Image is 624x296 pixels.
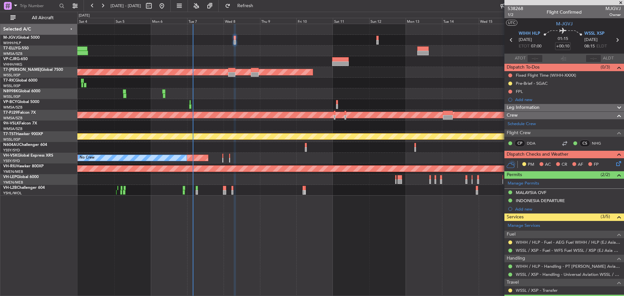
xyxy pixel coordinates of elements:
[556,20,573,27] span: M-JGVJ
[20,1,57,11] input: Trip Number
[187,18,224,24] div: Tue 7
[3,57,28,61] a: VP-CJRG-650
[519,37,532,43] span: [DATE]
[3,175,39,179] a: VH-LEPGlobal 6000
[3,143,19,147] span: N604AU
[3,154,18,158] span: VH-VSK
[3,105,22,110] a: WMSA/SZB
[110,3,141,9] span: [DATE] - [DATE]
[508,5,523,12] span: 538268
[3,164,17,168] span: VH-RIU
[584,37,598,43] span: [DATE]
[507,112,518,119] span: Crew
[3,100,17,104] span: VP-BCY
[3,79,37,83] a: T7-RICGlobal 6000
[3,116,22,121] a: WMSA/SZB
[3,57,17,61] span: VP-CJR
[601,64,610,71] span: (0/3)
[3,62,22,67] a: VHHH/HKG
[605,5,621,12] span: MJGVJ
[3,36,40,40] a: M-JGVJGlobal 5000
[516,248,621,253] a: WSSL / XSP - Fuel - WFS Fuel WSSL / XSP (EJ Asia Only)
[3,122,19,125] span: 9H-VSLK
[222,1,261,11] button: Refresh
[3,111,36,115] a: T7-PJ29Falcon 7X
[3,137,20,142] a: WSSL/XSP
[3,191,22,196] a: YSHL/WOL
[3,89,40,93] a: N8998KGlobal 6000
[515,206,621,212] div: Add new
[519,31,540,37] span: WIHH HLP
[507,213,524,221] span: Services
[545,161,551,168] span: AC
[579,140,590,147] div: CS
[507,104,539,111] span: Leg Information
[527,55,543,62] input: --:--
[605,12,621,18] span: Owner
[3,84,20,88] a: WSSL/XSP
[3,46,29,50] a: T7-ELLYG-550
[3,51,22,56] a: WMSA/SZB
[3,132,43,136] a: T7-TSTHawker 900XP
[584,31,604,37] span: WSSL XSP
[562,161,567,168] span: CR
[592,140,606,146] a: NHG
[3,126,22,131] a: WMSA/SZB
[3,46,18,50] span: T7-ELLY
[3,143,47,147] a: N604AUChallenger 604
[516,89,523,94] div: FPL
[80,153,95,163] div: No Crew
[507,64,539,71] span: Dispatch To-Dos
[601,171,610,178] span: (2/2)
[584,43,595,50] span: 08:15
[442,18,478,24] div: Tue 14
[369,18,406,24] div: Sun 12
[3,36,18,40] span: M-JGVJ
[3,148,20,153] a: YSSY/SYD
[507,231,515,238] span: Fuel
[3,164,44,168] a: VH-RIUHawker 800XP
[603,55,614,62] span: ALDT
[547,9,582,16] div: Flight Confirmed
[78,18,114,24] div: Sat 4
[519,43,529,50] span: ETOT
[515,55,526,62] span: ATOT
[516,81,548,86] div: Pre-Brief - SGAC
[3,89,18,93] span: N8998K
[594,161,599,168] span: FP
[558,36,568,42] span: 01:15
[3,79,15,83] span: T7-RIC
[3,122,37,125] a: 9H-VSLKFalcon 7X
[516,272,621,277] a: WSSL / XSP - Handling - Universal Aviation WSSL / XSP
[516,239,621,245] a: WIHH / HLP - Fuel - AEG Fuel WIHH / HLP (EJ Asia Only)
[531,43,541,50] span: 07:00
[515,97,621,102] div: Add new
[596,43,607,50] span: ELDT
[3,100,39,104] a: VP-BCYGlobal 5000
[516,264,621,269] a: WIHH / HLP - Handling - PT [PERSON_NAME] Aviasi WIHH / HLP
[516,198,565,203] div: INDONESIA DEPARTURE
[296,18,333,24] div: Fri 10
[507,279,519,286] span: Travel
[508,121,536,127] a: Schedule Crew
[507,151,568,158] span: Dispatch Checks and Weather
[3,180,23,185] a: YMEN/MEB
[151,18,187,24] div: Mon 6
[578,161,583,168] span: AF
[260,18,296,24] div: Thu 9
[507,129,531,137] span: Flight Crew
[527,140,541,146] a: DDA
[224,18,260,24] div: Wed 8
[506,20,517,26] button: UTC
[3,68,41,72] span: T7-[PERSON_NAME]
[3,94,20,99] a: WSSL/XSP
[601,213,610,220] span: (3/5)
[528,161,534,168] span: PM
[479,18,515,24] div: Wed 15
[507,255,525,262] span: Handling
[406,18,442,24] div: Mon 13
[516,288,558,293] a: WSSL / XSP - Transfer
[3,132,16,136] span: T7-TST
[114,18,151,24] div: Sun 5
[3,68,63,72] a: T7-[PERSON_NAME]Global 7500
